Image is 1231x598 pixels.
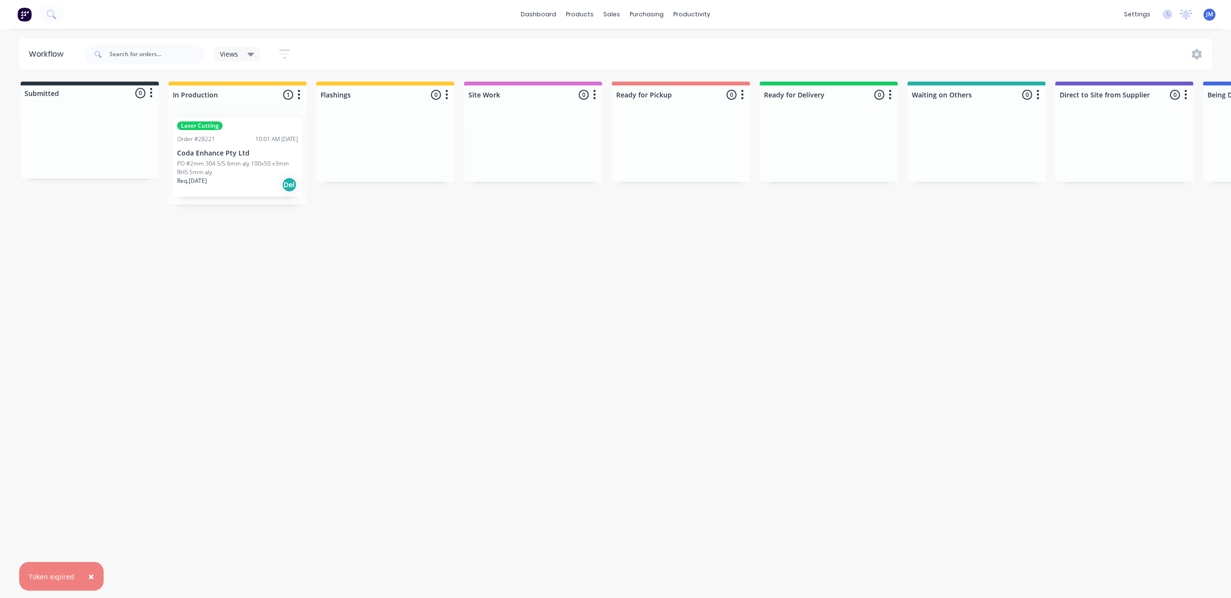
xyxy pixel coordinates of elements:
div: Laser Cutting [177,121,223,130]
p: PO #2mm 304 S/S 6mm aly 100x50 x3mm RHS 5mm aly [177,159,298,177]
span: JM [1206,10,1213,19]
div: Workflow [29,48,68,60]
div: Laser CuttingOrder #2822110:01 AM [DATE]Coda Enhance Pty LtdPO #2mm 304 S/S 6mm aly 100x50 x3mm R... [173,118,302,197]
div: purchasing [625,7,669,22]
p: Req. [DATE] [177,177,207,185]
div: Order #28221 [177,135,215,144]
div: Del [282,177,297,192]
div: 10:01 AM [DATE] [255,135,298,144]
img: Factory [17,7,32,22]
div: sales [598,7,625,22]
div: settings [1119,7,1155,22]
div: products [561,7,598,22]
button: Close [79,565,104,588]
p: Coda Enhance Pty Ltd [177,149,298,157]
div: productivity [669,7,715,22]
div: Token expired [29,572,74,582]
input: Search for orders... [109,45,204,64]
span: Views [220,49,238,59]
span: × [88,570,94,583]
a: dashboard [516,7,561,22]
